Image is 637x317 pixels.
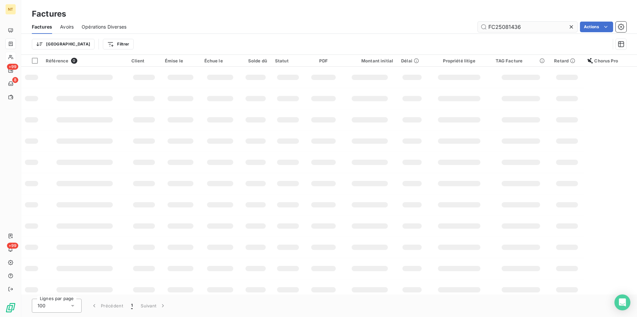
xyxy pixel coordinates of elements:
[12,77,18,83] span: 8
[32,24,52,30] span: Factures
[131,58,157,63] div: Client
[346,58,393,63] div: Montant initial
[32,39,95,49] button: [GEOGRAPHIC_DATA]
[588,58,633,63] div: Chorus Pro
[580,22,613,32] button: Actions
[401,58,423,63] div: Délai
[496,58,546,63] div: TAG Facture
[431,58,488,63] div: Propriété litige
[204,58,236,63] div: Échue le
[614,294,630,310] div: Open Intercom Messenger
[7,64,18,70] span: +99
[87,299,127,313] button: Précédent
[554,58,580,63] div: Retard
[165,58,196,63] div: Émise le
[82,24,126,30] span: Opérations Diverses
[103,39,133,49] button: Filtrer
[5,302,16,313] img: Logo LeanPay
[46,58,68,63] span: Référence
[275,58,301,63] div: Statut
[32,8,66,20] h3: Factures
[244,58,267,63] div: Solde dû
[5,4,16,15] div: NT
[478,22,577,32] input: Rechercher
[131,302,133,309] span: 1
[7,243,18,249] span: +99
[71,58,77,64] span: 0
[37,302,45,309] span: 100
[137,299,170,313] button: Suivant
[60,24,74,30] span: Avoirs
[127,299,137,313] button: 1
[309,58,338,63] div: PDF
